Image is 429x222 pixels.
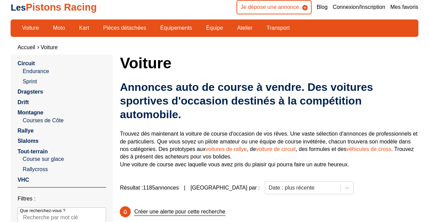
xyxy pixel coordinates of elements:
[23,117,106,124] a: Courses de Côte
[184,184,185,192] span: |
[17,89,43,95] a: Dragsters
[17,22,43,34] a: Voiture
[17,99,29,105] a: Drift
[17,177,29,183] a: VHC
[256,146,296,152] a: voiture de circuit
[20,208,65,214] p: Que recherchez-vous ?
[390,3,418,11] a: Mes favoris
[205,146,247,152] a: voitures de rallye
[262,22,294,34] a: Transport
[156,22,196,34] a: Équipements
[75,22,94,34] a: Kart
[17,60,35,66] a: Circuit
[134,208,225,216] p: Créer une alerte pour cette recherche
[346,146,391,152] a: véhicules de cross
[120,80,418,121] h2: Annonces auto de course à vendre. Des voitures sportives d'occasion destinés à la compétition aut...
[17,44,35,50] a: Accueil
[120,55,418,71] h1: Voiture
[23,155,106,163] a: Course sur glace
[333,3,385,11] a: Connexion/Inscription
[190,184,260,192] p: [GEOGRAPHIC_DATA] par :
[11,3,26,12] span: Les
[23,78,106,85] a: Sprint
[41,44,58,50] a: Voiture
[48,22,70,34] a: Moto
[202,22,228,34] a: Équipe
[17,149,48,154] a: Tout-terrain
[233,22,257,34] a: Atelier
[17,110,43,115] a: Montagne
[11,2,97,13] a: LesPistons Racing
[120,130,418,168] p: Trouvez dès maintenant la voiture de course d'occasion de vos rêves. Une vaste sélection d'annonc...
[17,128,33,134] a: Rallye
[317,3,328,11] a: Blog
[23,68,106,75] a: Endurance
[17,195,106,203] p: Filtres :
[120,184,179,192] span: Résultat : 1185 annonces
[99,22,151,34] a: Pièces détachées
[23,166,106,173] a: Rallycross
[17,138,38,144] a: Slaloms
